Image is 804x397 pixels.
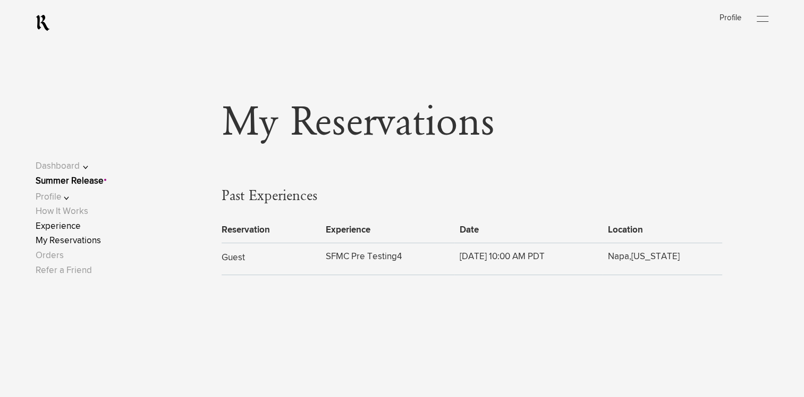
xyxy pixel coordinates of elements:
[36,236,101,245] a: My Reservations
[36,251,64,260] a: Orders
[36,159,103,173] button: Dashboard
[608,252,631,261] span: Napa,
[631,252,680,261] span: [US_STATE]
[222,188,317,206] h4: Past Experiences
[454,217,603,243] th: Date
[719,14,741,22] a: Profile
[36,222,81,231] a: Experience
[36,207,88,216] a: How It Works
[222,217,320,243] th: Reservation
[36,14,50,31] a: RealmCellars
[36,190,103,204] button: Profile
[320,217,455,243] th: Experience
[326,252,402,261] span: SFMC Pre Testing4
[603,217,722,243] th: Location
[222,250,245,269] button: Guest
[454,243,603,275] td: [DATE] 10:00 AM PDT
[222,102,495,145] span: My Reservations
[326,252,402,263] button: SFMC Pre Testing4
[36,177,104,186] a: Summer Release
[36,266,92,275] a: Refer a Friend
